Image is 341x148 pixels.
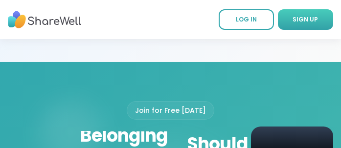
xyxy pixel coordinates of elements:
[293,15,318,23] span: SIGN UP
[127,101,214,120] div: Join for Free [DATE]
[278,9,333,30] a: SIGN UP
[236,15,257,23] span: LOG IN
[219,9,274,30] a: LOG IN
[8,6,81,33] img: ShareWell Nav Logo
